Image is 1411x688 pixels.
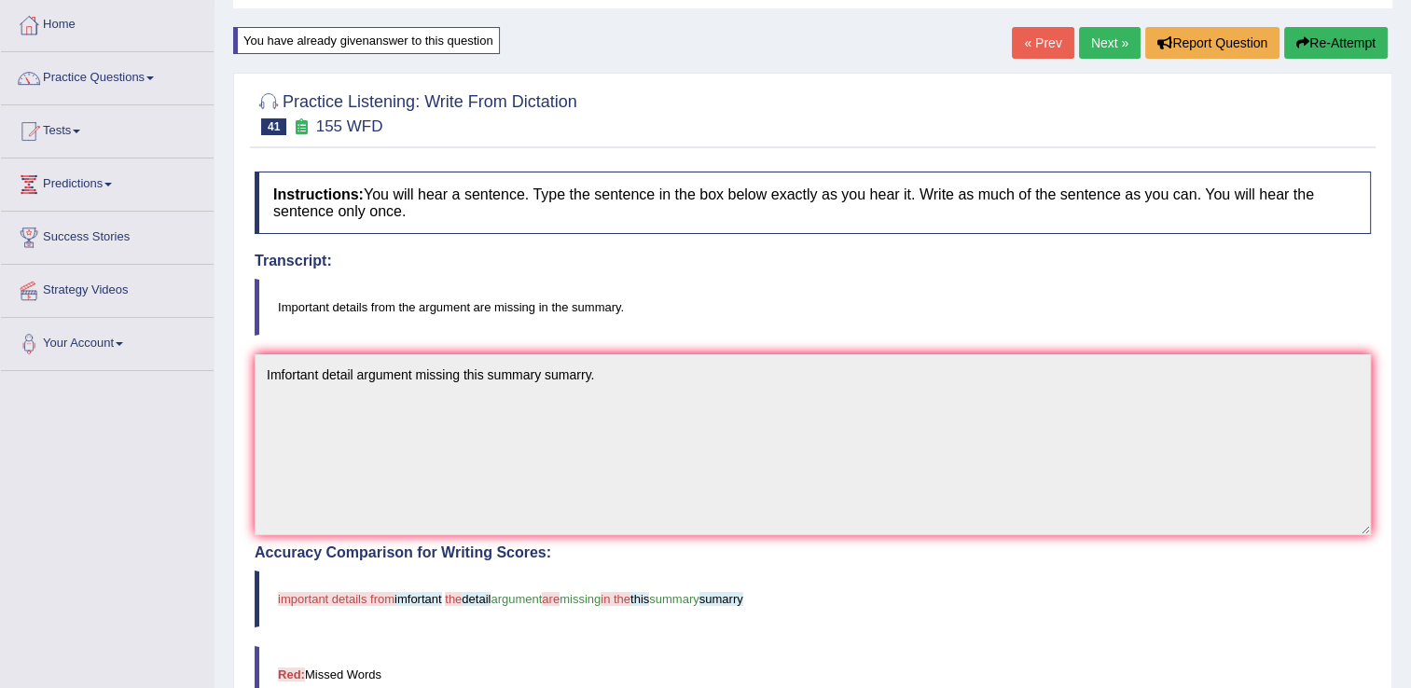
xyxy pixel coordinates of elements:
span: detail [462,592,491,606]
span: in the [601,592,630,606]
h4: You will hear a sentence. Type the sentence in the box below exactly as you hear it. Write as muc... [255,172,1371,234]
a: « Prev [1012,27,1073,59]
a: Tests [1,105,214,152]
a: Your Account [1,318,214,365]
a: Predictions [1,158,214,205]
a: Strategy Videos [1,265,214,311]
span: important details from [278,592,394,606]
h2: Practice Listening: Write From Dictation [255,89,577,135]
span: 41 [261,118,286,135]
span: summary [649,592,699,606]
span: sumarry [699,592,743,606]
h4: Accuracy Comparison for Writing Scores: [255,544,1371,561]
span: the [445,592,462,606]
span: missing [560,592,601,606]
b: Instructions: [273,186,364,202]
button: Report Question [1145,27,1280,59]
div: You have already given answer to this question [233,27,500,54]
a: Practice Questions [1,52,214,99]
blockquote: Important details from the argument are missing in the summary. [255,279,1371,336]
h4: Transcript: [255,253,1371,269]
small: 155 WFD [316,117,383,135]
span: are [542,592,560,606]
a: Next » [1079,27,1141,59]
small: Exam occurring question [291,118,311,136]
span: argument [491,592,542,606]
span: this [630,592,649,606]
a: Success Stories [1,212,214,258]
span: imfortant [394,592,442,606]
button: Re-Attempt [1284,27,1388,59]
b: Red: [278,667,305,681]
